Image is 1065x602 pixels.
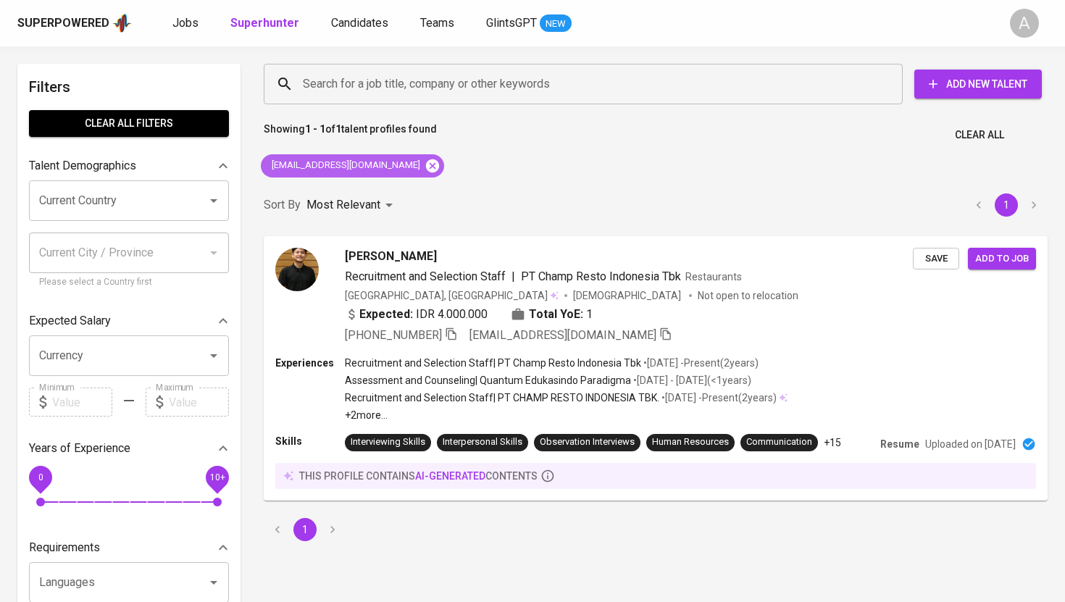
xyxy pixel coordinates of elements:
[305,123,325,135] b: 1 - 1
[29,151,229,180] div: Talent Demographics
[29,440,130,457] p: Years of Experience
[540,435,635,449] div: Observation Interviews
[415,470,485,482] span: AI-generated
[949,122,1010,149] button: Clear All
[299,469,538,483] p: this profile contains contents
[914,70,1042,99] button: Add New Talent
[359,306,413,323] b: Expected:
[586,306,593,323] span: 1
[38,472,43,482] span: 0
[975,251,1029,267] span: Add to job
[1010,9,1039,38] div: A
[345,408,788,422] p: +2 more ...
[17,15,109,32] div: Superpowered
[172,16,199,30] span: Jobs
[995,193,1018,217] button: page 1
[824,435,841,450] p: +15
[968,248,1036,270] button: Add to job
[345,269,506,283] span: Recruitment and Selection Staff
[204,572,224,593] button: Open
[955,126,1004,144] span: Clear All
[29,533,229,562] div: Requirements
[659,390,777,405] p: • [DATE] - Present ( 2 years )
[685,271,742,283] span: Restaurants
[264,196,301,214] p: Sort By
[39,275,219,290] p: Please select a Country first
[275,434,345,448] p: Skills
[345,328,442,342] span: [PHONE_NUMBER]
[29,539,100,556] p: Requirements
[172,14,201,33] a: Jobs
[204,191,224,211] button: Open
[29,312,111,330] p: Expected Salary
[112,12,132,34] img: app logo
[420,14,457,33] a: Teams
[345,390,659,405] p: Recruitment and Selection Staff | PT CHAMP RESTO INDONESIA TBK.
[275,248,319,291] img: a967adf9158db424497b594e2f6126e2.jpeg
[698,288,798,303] p: Not open to relocation
[41,114,217,133] span: Clear All filters
[631,373,751,388] p: • [DATE] - [DATE] ( <1 years )
[521,269,681,283] span: PT Champ Resto Indonesia Tbk
[469,328,656,342] span: [EMAIL_ADDRESS][DOMAIN_NAME]
[920,251,952,267] span: Save
[264,236,1048,501] a: [PERSON_NAME]Recruitment and Selection Staff|PT Champ Resto Indonesia TbkRestaurants[GEOGRAPHIC_D...
[264,518,346,541] nav: pagination navigation
[29,75,229,99] h6: Filters
[331,16,388,30] span: Candidates
[230,16,299,30] b: Superhunter
[275,356,345,370] p: Experiences
[540,17,572,31] span: NEW
[331,14,391,33] a: Candidates
[264,122,437,149] p: Showing of talent profiles found
[746,435,812,449] div: Communication
[880,437,919,451] p: Resume
[913,248,959,270] button: Save
[345,356,641,370] p: Recruitment and Selection Staff | PT Champ Resto Indonesia Tbk
[29,110,229,137] button: Clear All filters
[29,434,229,463] div: Years of Experience
[641,356,759,370] p: • [DATE] - Present ( 2 years )
[261,154,444,177] div: [EMAIL_ADDRESS][DOMAIN_NAME]
[443,435,522,449] div: Interpersonal Skills
[17,12,132,34] a: Superpoweredapp logo
[230,14,302,33] a: Superhunter
[926,75,1030,93] span: Add New Talent
[293,518,317,541] button: page 1
[925,437,1016,451] p: Uploaded on [DATE]
[209,472,225,482] span: 10+
[652,435,729,449] div: Human Resources
[486,14,572,33] a: GlintsGPT NEW
[529,306,583,323] b: Total YoE:
[204,346,224,366] button: Open
[351,435,425,449] div: Interviewing Skills
[511,268,515,285] span: |
[573,288,683,303] span: [DEMOGRAPHIC_DATA]
[486,16,537,30] span: GlintsGPT
[306,196,380,214] p: Most Relevant
[345,306,488,323] div: IDR 4.000.000
[261,159,429,172] span: [EMAIL_ADDRESS][DOMAIN_NAME]
[345,373,631,388] p: Assessment and Counseling | Quantum Edukasindo Paradigma
[306,192,398,219] div: Most Relevant
[52,388,112,417] input: Value
[345,288,559,303] div: [GEOGRAPHIC_DATA], [GEOGRAPHIC_DATA]
[335,123,341,135] b: 1
[420,16,454,30] span: Teams
[29,157,136,175] p: Talent Demographics
[169,388,229,417] input: Value
[345,248,437,265] span: [PERSON_NAME]
[29,306,229,335] div: Expected Salary
[965,193,1048,217] nav: pagination navigation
